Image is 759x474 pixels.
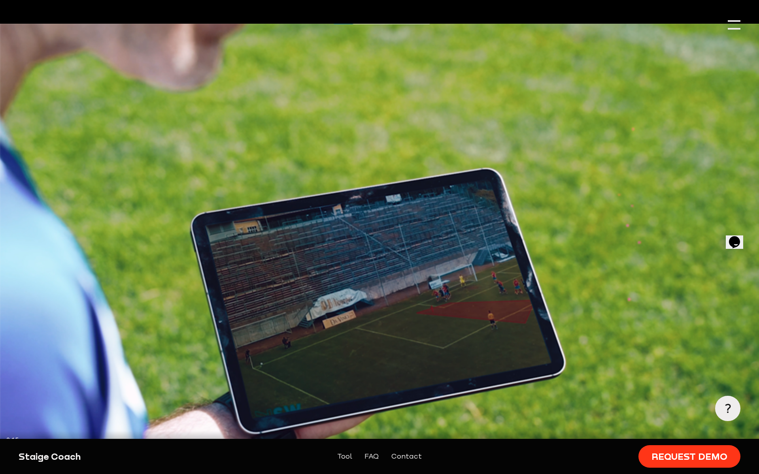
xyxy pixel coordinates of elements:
[726,225,751,249] iframe: chat widget
[364,451,379,462] a: FAQ
[391,451,422,462] a: Contact
[638,445,740,468] a: Request Demo
[19,450,192,463] div: Staige Coach
[337,451,352,462] a: Tool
